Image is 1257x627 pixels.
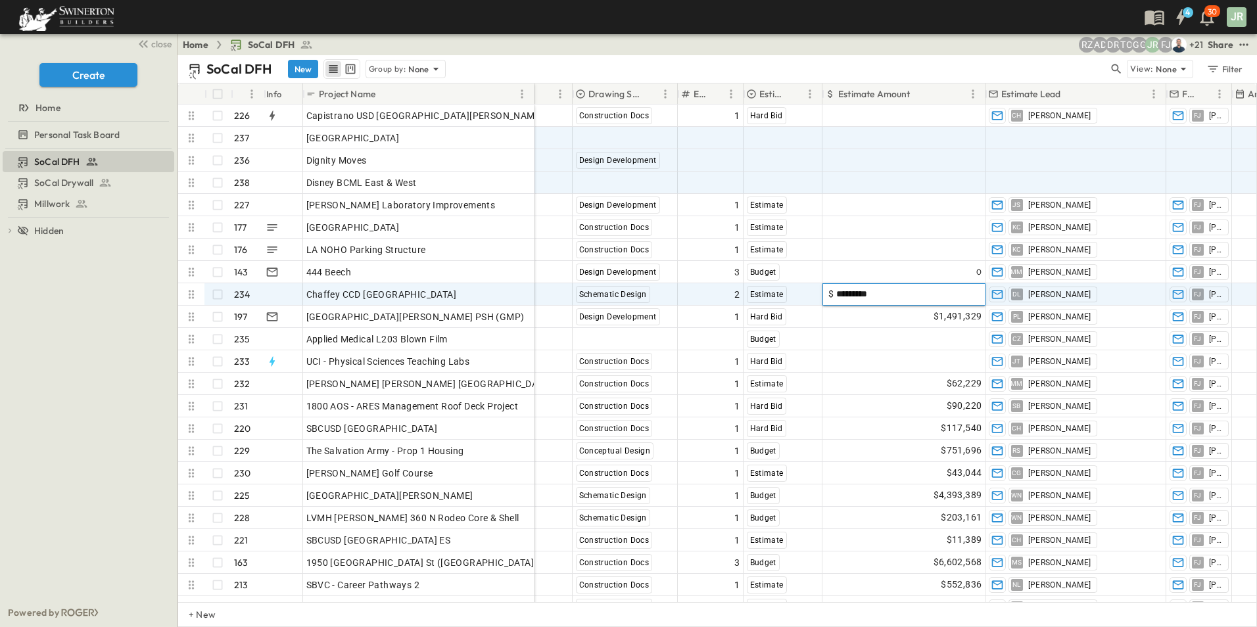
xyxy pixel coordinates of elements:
button: test [1236,37,1252,53]
span: FJ [1194,495,1202,496]
p: + 21 [1189,38,1202,51]
span: [PERSON_NAME] [1028,580,1091,590]
span: Personal Task Board [34,128,120,141]
button: Create [39,63,137,87]
span: [PERSON_NAME] [1028,312,1091,322]
p: 221 [234,534,249,547]
button: Sort [236,87,250,101]
span: [PERSON_NAME] Laboratory Improvements [306,198,496,212]
span: FJ [1194,115,1202,116]
span: Construction Docs [579,469,650,478]
p: Final Reviewer [1182,87,1195,101]
span: FJ [1194,227,1202,227]
span: [PERSON_NAME] [1028,602,1091,613]
div: Daniel Roush (daniel.roush@swinerton.com) [1105,37,1121,53]
span: Hard Bid [750,424,783,433]
span: 1 [734,534,740,547]
a: Millwork [3,195,172,213]
p: Estimate Lead [1001,87,1060,101]
span: [PERSON_NAME] [1028,110,1091,121]
span: Design Development [579,200,657,210]
button: Sort [913,87,928,101]
span: $203,161 [941,510,982,525]
span: [PERSON_NAME] [1209,200,1223,210]
span: 1 [734,221,740,234]
span: SoCal DFH [248,38,295,51]
span: [GEOGRAPHIC_DATA] [306,221,400,234]
button: Menu [552,86,568,102]
button: Filter [1201,60,1246,78]
button: Sort [1197,87,1212,101]
span: FJ [1194,540,1202,540]
span: Schematic Design [579,513,647,522]
span: Design Development [579,312,657,321]
div: Personal Task Boardtest [3,124,174,145]
a: SoCal DFH [229,38,314,51]
p: View: [1130,62,1153,76]
button: Sort [538,87,552,101]
div: Info [264,83,303,104]
span: Construction Docs [579,245,650,254]
span: 1 [734,310,740,323]
span: Estimate [750,245,784,254]
span: CH [1012,115,1022,116]
span: WN [1011,495,1022,496]
div: Alyssa De Robertis (aderoberti@swinerton.com) [1092,37,1108,53]
p: Project Name [319,87,375,101]
img: Brandon Norcutt (brandon.norcutt@swinerton.com) [1171,37,1187,53]
span: $62,229 [947,376,982,391]
span: 1 [734,355,740,368]
span: 3 [734,556,740,569]
span: Construction Docs [579,580,650,590]
span: [PERSON_NAME] [1209,334,1223,344]
div: Joshua Russell (joshua.russell@swinerton.com) [1145,37,1160,53]
span: Estimate [750,469,784,478]
span: Design Development [579,267,657,277]
span: [PERSON_NAME] [1209,267,1223,277]
span: [PERSON_NAME] [1209,244,1223,255]
div: Francisco J. Sanchez (frsanchez@swinerton.com) [1158,37,1174,53]
button: Sort [709,87,723,101]
span: RS [1012,450,1021,451]
button: Sort [1063,87,1078,101]
span: Budget [750,267,776,277]
span: 1800 AOS - ARES Management Roof Deck Project [306,400,519,413]
span: Construction Docs [579,357,650,366]
span: [PERSON_NAME] [1209,110,1223,121]
span: [PERSON_NAME] [1209,222,1223,233]
span: 1 [734,422,740,435]
span: $ [828,289,834,299]
span: DL [1012,294,1021,294]
div: SoCal Drywalltest [3,172,174,193]
p: 220 [234,422,251,435]
span: Construction Docs [579,379,650,388]
span: close [151,37,172,51]
span: FJ [1194,249,1202,250]
h6: 4 [1185,7,1190,18]
button: Menu [514,86,530,102]
span: FJ [1194,204,1202,205]
span: [PERSON_NAME] [1028,356,1091,367]
span: 1 [734,511,740,524]
p: 232 [234,377,250,390]
span: SBCUSD [GEOGRAPHIC_DATA] [306,422,438,435]
span: Construction Docs [579,402,650,411]
span: [PERSON_NAME] [1028,379,1091,389]
p: 226 [234,109,250,122]
div: table view [323,59,360,79]
span: [PERSON_NAME] [PERSON_NAME] [GEOGRAPHIC_DATA] [306,377,552,390]
span: [PERSON_NAME] [1209,513,1223,523]
span: Applied Medical L203 Blown Film [306,333,448,346]
button: kanban view [342,61,358,77]
span: [PERSON_NAME] Golf Course [306,467,433,480]
button: Menu [723,86,739,102]
button: Sort [378,87,392,101]
span: City Heights Performance Annex Addition [306,601,485,614]
nav: breadcrumbs [183,38,321,51]
span: Construction Docs [579,558,650,567]
span: FJ [1194,428,1202,429]
p: SoCal DFH [206,60,272,78]
p: 177 [234,221,247,234]
span: 1 [734,467,740,480]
